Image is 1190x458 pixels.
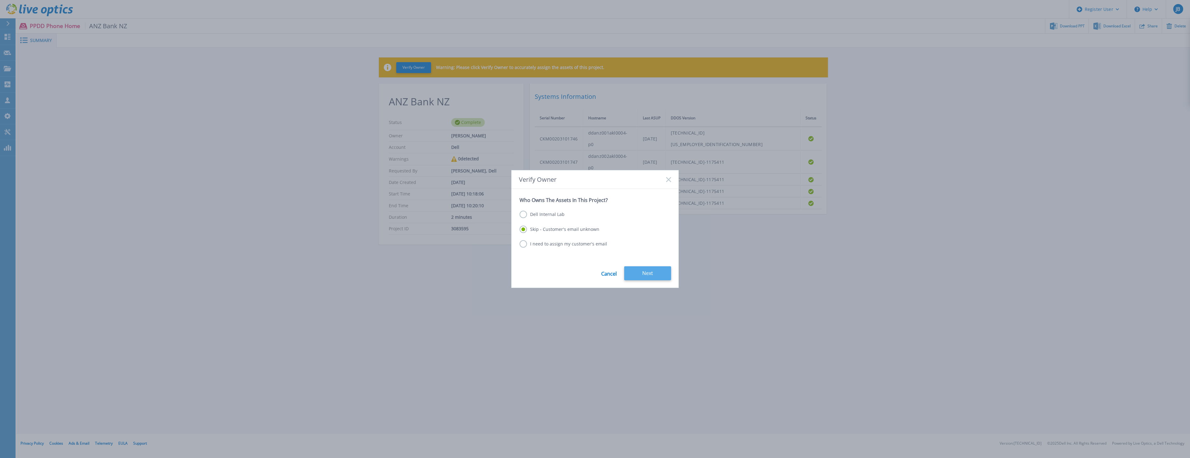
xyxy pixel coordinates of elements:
label: I need to assign my customer's email [520,240,607,248]
label: Skip - Customer's email unknown [520,226,599,233]
p: Who Owns The Assets In This Project? [520,197,670,203]
a: Cancel [601,266,617,280]
label: Dell Internal Lab [520,211,565,218]
span: Verify Owner [519,176,556,183]
button: Next [624,266,671,280]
